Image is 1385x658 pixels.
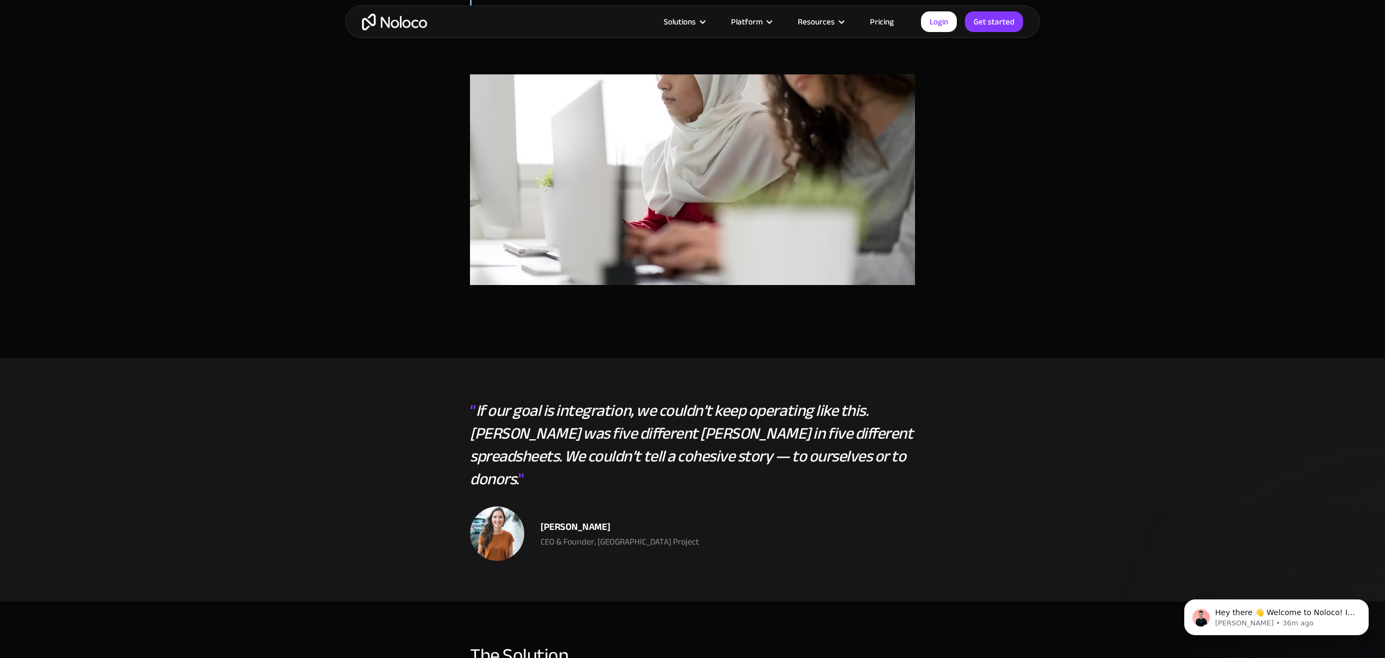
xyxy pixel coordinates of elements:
a: Login [921,11,957,32]
a: Get started [965,11,1023,32]
a: home [362,14,427,30]
div: Platform [731,15,763,29]
div: . [470,399,915,507]
em: If our goal is integration, we couldn’t keep operating like this. [PERSON_NAME] was five differen... [470,395,913,494]
div: Resources [784,15,856,29]
div: Solutions [650,15,717,29]
div: Resources [798,15,835,29]
div: CEO & Founder, [GEOGRAPHIC_DATA] Project [541,535,699,548]
span: " [518,464,524,494]
span: “ [470,395,476,426]
div: Platform [717,15,784,29]
div: Solutions [664,15,696,29]
iframe: Intercom notifications message [1168,577,1385,653]
a: Pricing [856,15,907,29]
div: [PERSON_NAME] [541,519,699,535]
